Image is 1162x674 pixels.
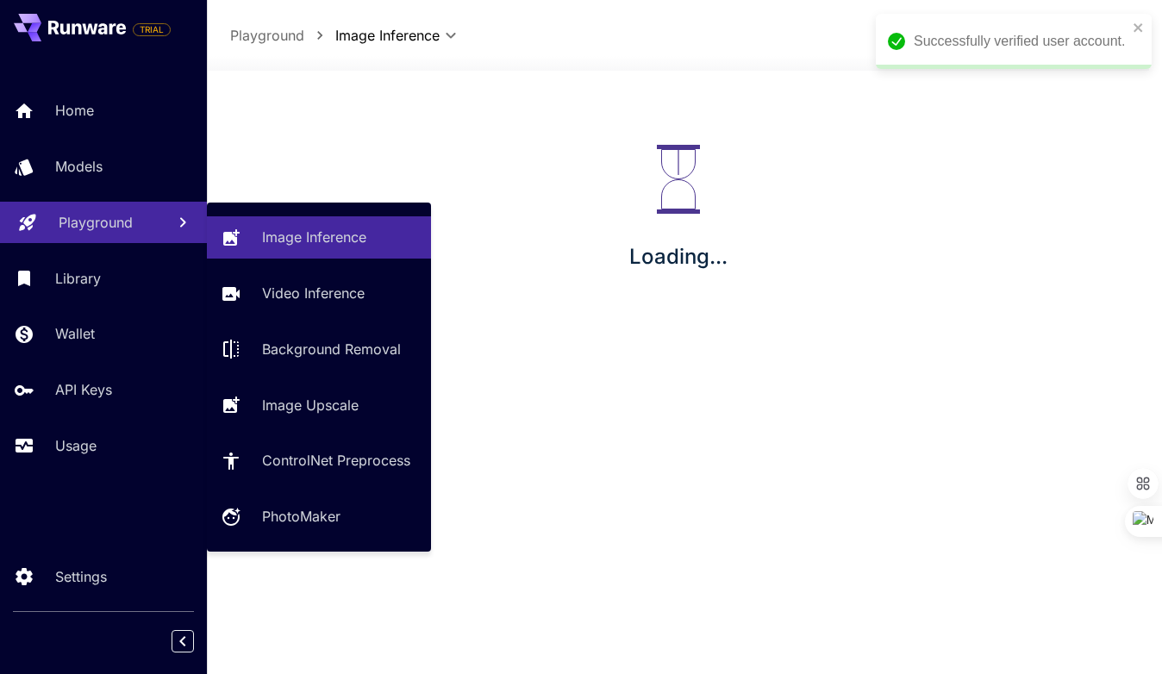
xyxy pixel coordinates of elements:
[55,323,95,344] p: Wallet
[207,216,431,259] a: Image Inference
[55,268,101,289] p: Library
[230,25,335,46] nav: breadcrumb
[207,384,431,426] a: Image Upscale
[55,435,97,456] p: Usage
[59,212,133,233] p: Playground
[262,283,365,303] p: Video Inference
[262,506,340,527] p: PhotoMaker
[207,496,431,538] a: PhotoMaker
[55,566,107,587] p: Settings
[262,339,401,359] p: Background Removal
[55,100,94,121] p: Home
[629,241,728,272] p: Loading...
[133,19,171,40] span: Add your payment card to enable full platform functionality.
[914,31,1128,52] div: Successfully verified user account.
[207,328,431,371] a: Background Removal
[184,626,207,657] div: Collapse sidebar
[230,25,304,46] p: Playground
[207,272,431,315] a: Video Inference
[335,25,440,46] span: Image Inference
[262,395,359,415] p: Image Upscale
[262,450,410,471] p: ControlNet Preprocess
[262,227,366,247] p: Image Inference
[134,23,170,36] span: TRIAL
[207,440,431,482] a: ControlNet Preprocess
[55,379,112,400] p: API Keys
[55,156,103,177] p: Models
[1133,21,1145,34] button: close
[172,630,194,652] button: Collapse sidebar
